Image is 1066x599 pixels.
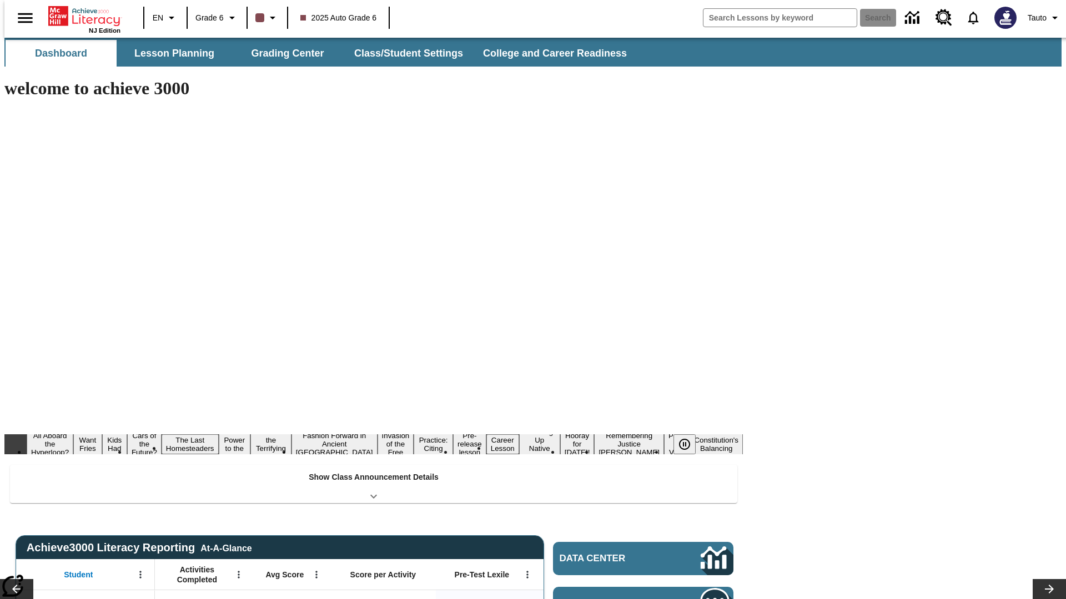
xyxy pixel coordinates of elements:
button: Lesson Planning [119,40,230,67]
button: Grade: Grade 6, Select a grade [191,8,243,28]
button: College and Career Readiness [474,40,636,67]
div: Pause [673,434,707,454]
button: Slide 15 Remembering Justice O'Connor [594,430,664,458]
button: Pause [673,434,696,454]
span: Avg Score [265,570,304,580]
button: Select a new avatar [988,3,1023,32]
button: Profile/Settings [1023,8,1066,28]
button: Slide 4 Cars of the Future? [127,430,162,458]
span: Tauto [1028,12,1047,24]
span: Student [64,570,93,580]
button: Grading Center [232,40,343,67]
span: EN [153,12,163,24]
button: Language: EN, Select a language [148,8,183,28]
button: Slide 16 Point of View [664,430,690,458]
button: Open Menu [132,566,149,583]
button: Open Menu [308,566,325,583]
button: Slide 5 The Last Homesteaders [162,434,219,454]
span: Achieve3000 Literacy Reporting [27,541,252,554]
span: NJ Edition [89,27,120,34]
button: Open side menu [9,2,42,34]
button: Dashboard [6,40,117,67]
h1: welcome to achieve 3000 [4,78,743,99]
a: Home [48,5,120,27]
span: Score per Activity [350,570,416,580]
div: Show Class Announcement Details [10,465,737,503]
a: Resource Center, Will open in new tab [929,3,959,33]
button: Open Menu [519,566,536,583]
span: Grade 6 [195,12,224,24]
div: SubNavbar [4,40,637,67]
button: Slide 3 Dirty Jobs Kids Had To Do [102,418,127,471]
p: Show Class Announcement Details [309,471,439,483]
button: Slide 11 Pre-release lesson [453,430,486,458]
button: Slide 17 The Constitution's Balancing Act [690,426,743,463]
span: Pre-Test Lexile [455,570,510,580]
div: At-A-Glance [200,541,252,554]
button: Slide 6 Solar Power to the People [219,426,251,463]
button: Slide 14 Hooray for Constitution Day! [560,430,595,458]
button: Class color is dark brown. Change class color [251,8,284,28]
button: Slide 10 Mixed Practice: Citing Evidence [414,426,453,463]
button: Slide 7 Attack of the Terrifying Tomatoes [250,426,291,463]
button: Slide 1 All Aboard the Hyperloop? [27,430,73,458]
button: Slide 12 Career Lesson [486,434,519,454]
a: Data Center [898,3,929,33]
button: Open Menu [230,566,247,583]
span: Activities Completed [160,565,234,585]
button: Slide 9 The Invasion of the Free CD [378,422,414,466]
div: SubNavbar [4,38,1062,67]
button: Lesson carousel, Next [1033,579,1066,599]
span: Data Center [560,553,663,564]
a: Notifications [959,3,988,32]
input: search field [703,9,857,27]
div: Home [48,4,120,34]
button: Slide 8 Fashion Forward in Ancient Rome [291,430,378,458]
button: Slide 13 Cooking Up Native Traditions [519,426,560,463]
button: Class/Student Settings [345,40,472,67]
span: 2025 Auto Grade 6 [300,12,377,24]
button: Slide 2 Do You Want Fries With That? [73,418,102,471]
a: Data Center [553,542,733,575]
img: Avatar [994,7,1017,29]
